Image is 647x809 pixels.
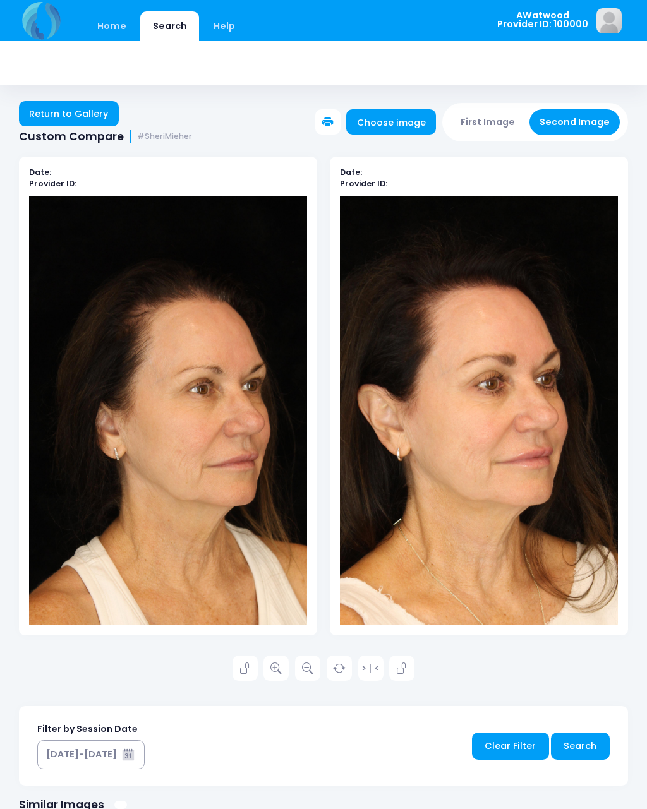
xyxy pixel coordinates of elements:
a: Search [140,11,199,41]
a: Choose image [346,109,436,135]
label: Filter by Session Date [37,722,138,736]
b: Provider ID: [340,178,387,189]
span: Custom Compare [19,130,124,143]
a: Search [551,733,610,760]
b: Provider ID: [29,178,76,189]
a: Return to Gallery [19,101,119,126]
button: First Image [450,109,526,135]
a: Home [85,11,138,41]
img: image [596,8,622,33]
button: Second Image [529,109,620,135]
small: #SheriMieher [137,132,192,141]
a: > | < [358,656,384,681]
b: Date: [29,167,51,177]
div: [DATE]-[DATE] [46,748,117,761]
a: Clear Filter [472,733,549,760]
a: Help [202,11,248,41]
b: Date: [340,167,362,177]
span: AWatwood Provider ID: 100000 [497,11,588,29]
